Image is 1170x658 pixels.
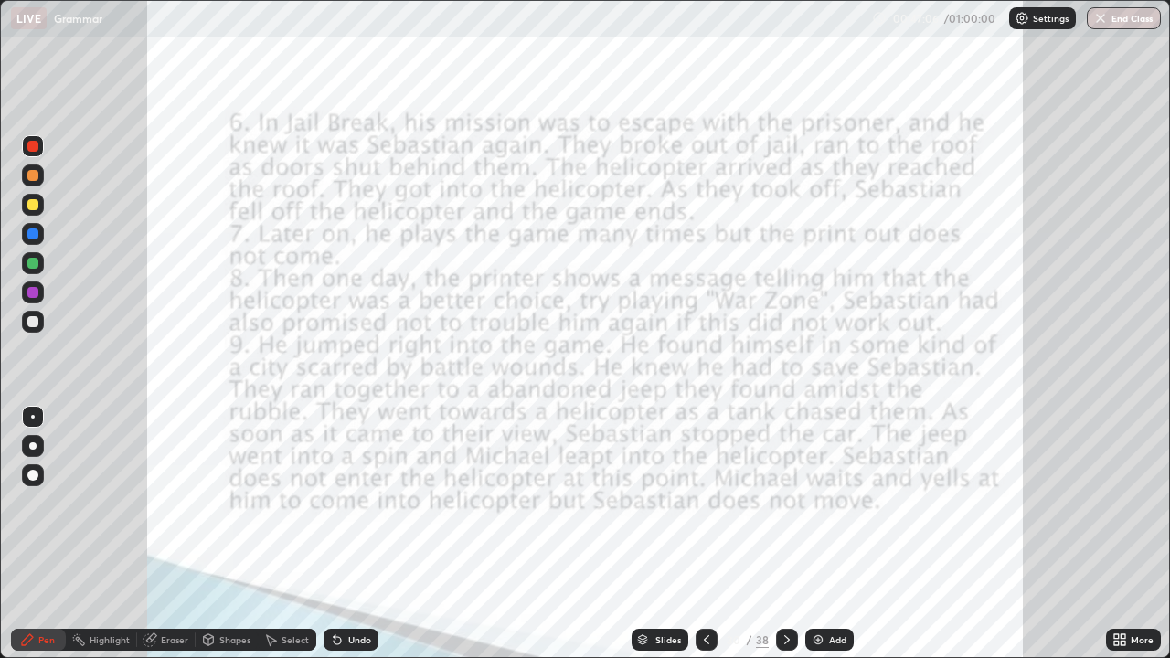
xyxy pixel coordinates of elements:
div: / [747,634,752,645]
div: Highlight [90,635,130,644]
p: LIVE [16,11,41,26]
div: Undo [348,635,371,644]
p: Grammar [54,11,102,26]
img: end-class-cross [1093,11,1108,26]
div: 38 [756,631,769,648]
div: Slides [655,635,681,644]
div: Eraser [161,635,188,644]
div: Add [829,635,846,644]
img: class-settings-icons [1015,11,1029,26]
div: Select [282,635,309,644]
p: Settings [1033,14,1069,23]
img: add-slide-button [811,632,825,647]
div: Shapes [219,635,250,644]
button: End Class [1087,7,1161,29]
div: Pen [38,635,55,644]
div: 30 [725,634,743,645]
div: More [1131,635,1154,644]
